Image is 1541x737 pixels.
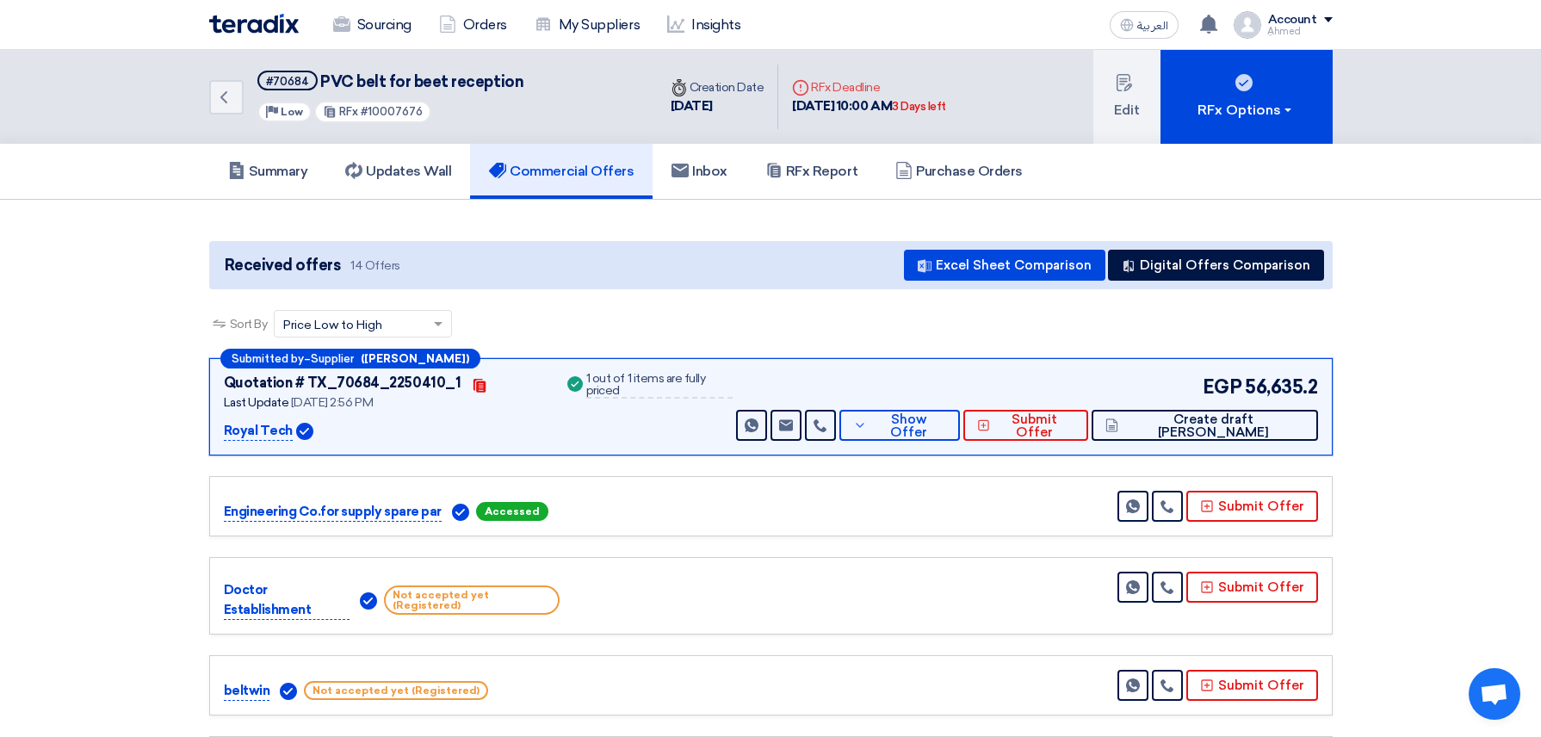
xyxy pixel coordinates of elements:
a: RFx Report [746,144,876,199]
button: Submit Offer [963,410,1088,441]
span: Supplier [311,353,354,364]
span: Received offers [225,254,341,277]
a: Updates Wall [326,144,470,199]
span: Price Low to High [283,316,382,334]
div: Creation Date [671,78,764,96]
span: Last Update [224,395,289,410]
p: Engineering Co.for supply spare par [224,502,442,523]
h5: Inbox [671,163,727,180]
div: Quotation # TX_70684_2250410_1 [224,373,461,393]
a: Inbox [653,144,746,199]
img: profile_test.png [1234,11,1261,39]
button: Digital Offers Comparison [1108,250,1324,281]
a: Insights [653,6,754,44]
div: 1 out of 1 items are fully priced [586,373,733,399]
span: PVC belt for beet reception [320,72,523,91]
span: 56,635.2 [1245,373,1317,401]
a: Purchase Orders [876,144,1042,199]
b: ([PERSON_NAME]) [361,353,469,364]
a: Sourcing [319,6,425,44]
div: Open chat [1469,668,1520,720]
span: Submitted by [232,353,304,364]
h5: Commercial Offers [489,163,634,180]
img: Verified Account [360,592,377,610]
span: Not accepted yet (Registered) [304,681,488,700]
h5: Updates Wall [345,163,451,180]
a: My Suppliers [521,6,653,44]
span: Submit Offer [994,413,1074,439]
a: Orders [425,6,521,44]
div: Account [1268,13,1317,28]
h5: Summary [228,163,308,180]
div: #70684 [266,76,309,87]
button: Submit Offer [1186,670,1318,701]
button: Submit Offer [1186,572,1318,603]
span: Low [281,106,303,118]
img: Verified Account [296,423,313,440]
img: Verified Account [280,683,297,700]
span: Accessed [476,502,548,521]
span: RFx [339,105,358,118]
p: Doctor Establishment [224,580,350,620]
div: ِAhmed [1268,27,1333,36]
span: العربية [1137,20,1168,32]
button: Create draft [PERSON_NAME] [1092,410,1317,441]
span: EGP [1203,373,1242,401]
span: Create draft [PERSON_NAME] [1123,413,1303,439]
a: Summary [209,144,327,199]
button: Show Offer [839,410,960,441]
h5: Purchase Orders [895,163,1023,180]
p: beltwin [224,681,270,702]
div: RFx Deadline [792,78,946,96]
div: [DATE] 10:00 AM [792,96,946,116]
span: Show Offer [871,413,946,439]
h5: PVC belt for beet reception [257,71,524,92]
button: Edit [1093,50,1160,144]
button: Submit Offer [1186,491,1318,522]
span: Not accepted yet (Registered) [384,585,559,615]
h5: RFx Report [765,163,857,180]
div: 3 Days left [892,98,946,115]
button: RFx Options [1160,50,1333,144]
button: Excel Sheet Comparison [904,250,1105,281]
img: Verified Account [452,504,469,521]
img: Teradix logo [209,14,299,34]
span: Sort By [230,315,268,333]
span: #10007676 [361,105,423,118]
div: – [220,349,480,368]
span: [DATE] 2:56 PM [291,395,373,410]
div: RFx Options [1198,100,1295,121]
p: Royal Tech [224,421,293,442]
div: [DATE] [671,96,764,116]
button: العربية [1110,11,1179,39]
a: Commercial Offers [470,144,653,199]
span: 14 Offers [350,257,400,274]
